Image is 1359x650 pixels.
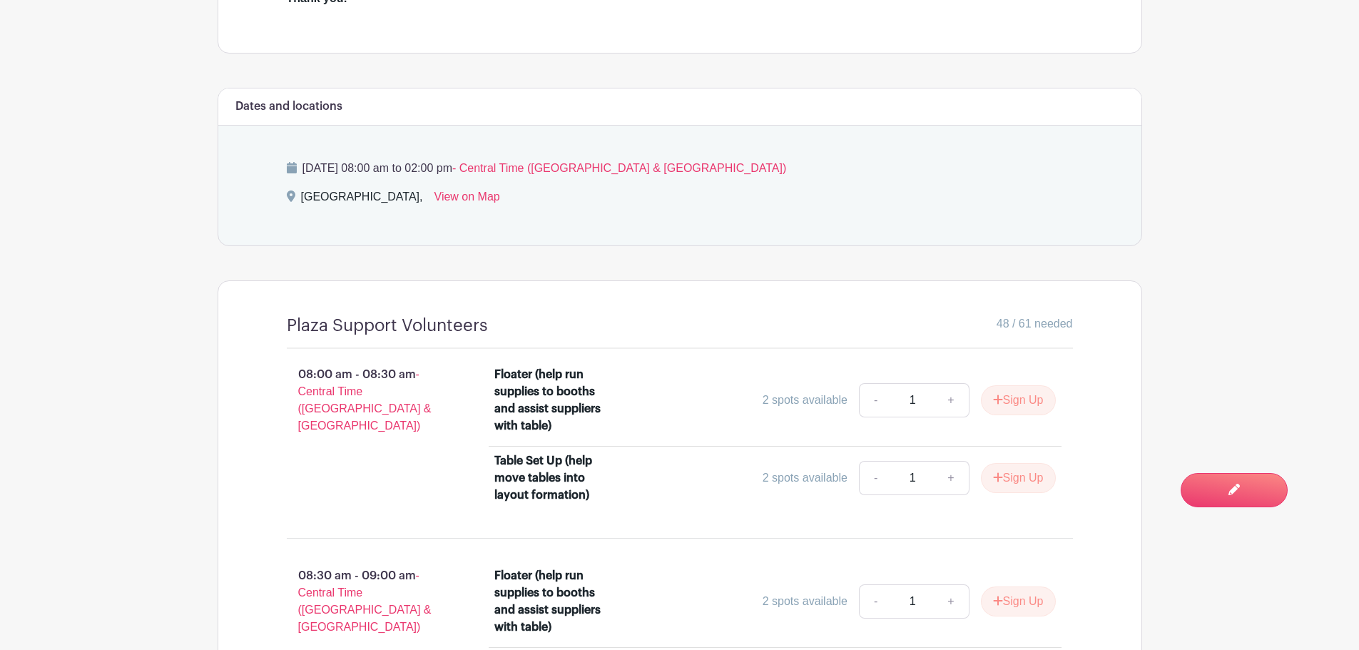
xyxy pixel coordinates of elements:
[301,188,423,211] div: [GEOGRAPHIC_DATA],
[763,469,848,487] div: 2 spots available
[298,569,432,633] span: - Central Time ([GEOGRAPHIC_DATA] & [GEOGRAPHIC_DATA])
[287,160,1073,177] p: [DATE] 08:00 am to 02:00 pm
[933,584,969,619] a: +
[434,188,500,211] a: View on Map
[997,315,1073,332] span: 48 / 61 needed
[859,383,892,417] a: -
[859,584,892,619] a: -
[763,593,848,610] div: 2 spots available
[494,452,618,504] div: Table Set Up (help move tables into layout formation)
[981,385,1056,415] button: Sign Up
[933,461,969,495] a: +
[287,315,488,336] h4: Plaza Support Volunteers
[859,461,892,495] a: -
[981,586,1056,616] button: Sign Up
[763,392,848,409] div: 2 spots available
[981,463,1056,493] button: Sign Up
[933,383,969,417] a: +
[494,366,618,435] div: Floater (help run supplies to booths and assist suppliers with table)
[235,100,342,113] h6: Dates and locations
[452,162,786,174] span: - Central Time ([GEOGRAPHIC_DATA] & [GEOGRAPHIC_DATA])
[298,368,432,432] span: - Central Time ([GEOGRAPHIC_DATA] & [GEOGRAPHIC_DATA])
[264,562,472,641] p: 08:30 am - 09:00 am
[264,360,472,440] p: 08:00 am - 08:30 am
[494,567,618,636] div: Floater (help run supplies to booths and assist suppliers with table)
